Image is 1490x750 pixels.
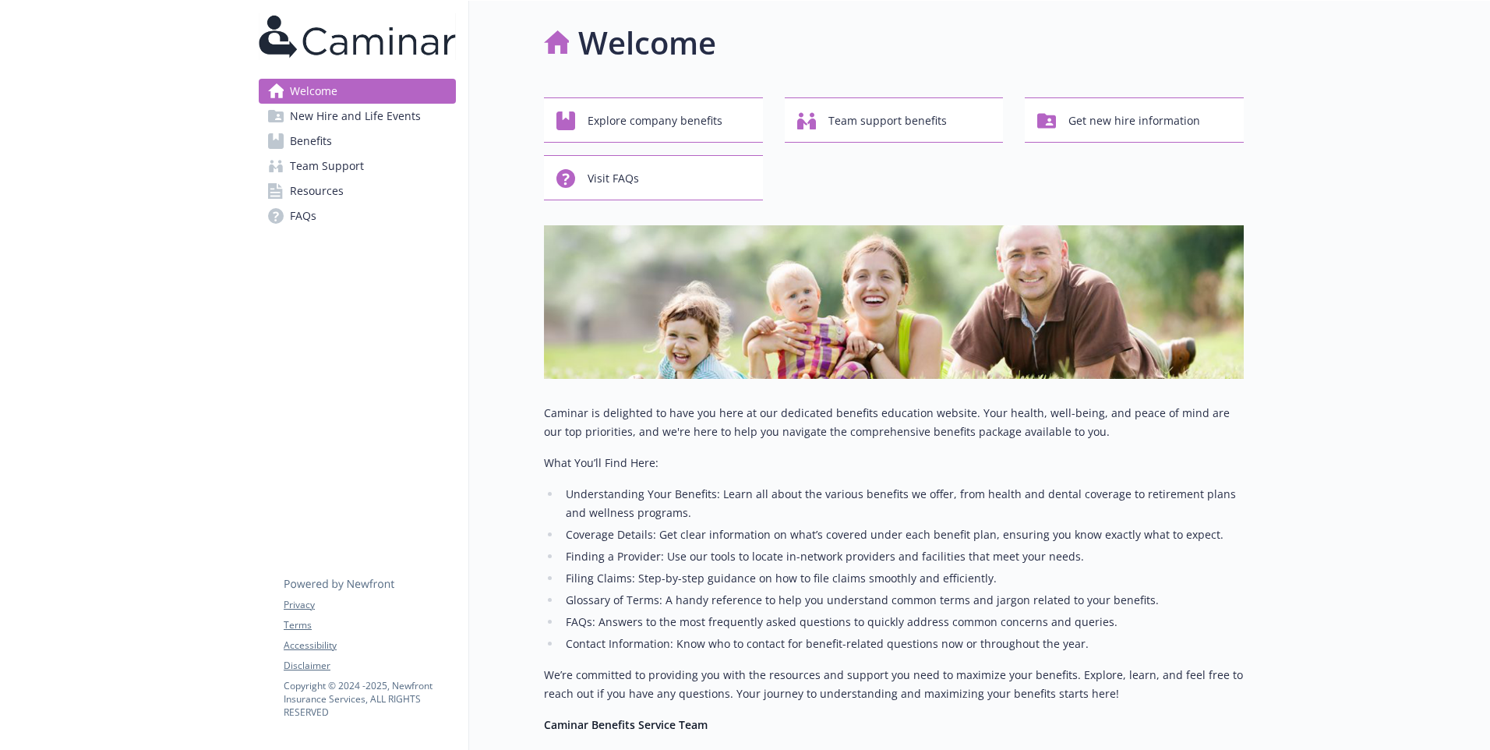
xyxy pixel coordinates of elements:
button: Team support benefits [785,97,1004,143]
span: FAQs [290,203,316,228]
span: Welcome [290,79,337,104]
button: Visit FAQs [544,155,763,200]
p: We’re committed to providing you with the resources and support you need to maximize your benefit... [544,666,1244,703]
button: Explore company benefits [544,97,763,143]
strong: Caminar Benefits Service Team [544,717,708,732]
p: Caminar is delighted to have you here at our dedicated benefits education website. Your health, w... [544,404,1244,441]
span: Team Support [290,154,364,179]
li: Glossary of Terms: A handy reference to help you understand common terms and jargon related to yo... [561,591,1244,610]
a: Disclaimer [284,659,455,673]
li: FAQs: Answers to the most frequently asked questions to quickly address common concerns and queries. [561,613,1244,631]
a: Team Support [259,154,456,179]
a: New Hire and Life Events [259,104,456,129]
a: Terms [284,618,455,632]
a: Privacy [284,598,455,612]
p: What You’ll Find Here: [544,454,1244,472]
span: Benefits [290,129,332,154]
span: Explore company benefits [588,106,722,136]
li: Contact Information: Know who to contact for benefit-related questions now or throughout the year. [561,635,1244,653]
span: Resources [290,179,344,203]
img: overview page banner [544,225,1244,379]
a: Resources [259,179,456,203]
h1: Welcome [578,19,716,66]
button: Get new hire information [1025,97,1244,143]
a: Benefits [259,129,456,154]
span: New Hire and Life Events [290,104,421,129]
a: FAQs [259,203,456,228]
li: Understanding Your Benefits: Learn all about the various benefits we offer, from health and denta... [561,485,1244,522]
span: Visit FAQs [588,164,639,193]
li: Coverage Details: Get clear information on what’s covered under each benefit plan, ensuring you k... [561,525,1244,544]
span: Team support benefits [828,106,947,136]
li: Finding a Provider: Use our tools to locate in-network providers and facilities that meet your ne... [561,547,1244,566]
a: Accessibility [284,639,455,653]
li: Filing Claims: Step-by-step guidance on how to file claims smoothly and efficiently. [561,569,1244,588]
p: Copyright © 2024 - 2025 , Newfront Insurance Services, ALL RIGHTS RESERVED [284,679,455,719]
a: Welcome [259,79,456,104]
span: Get new hire information [1068,106,1200,136]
